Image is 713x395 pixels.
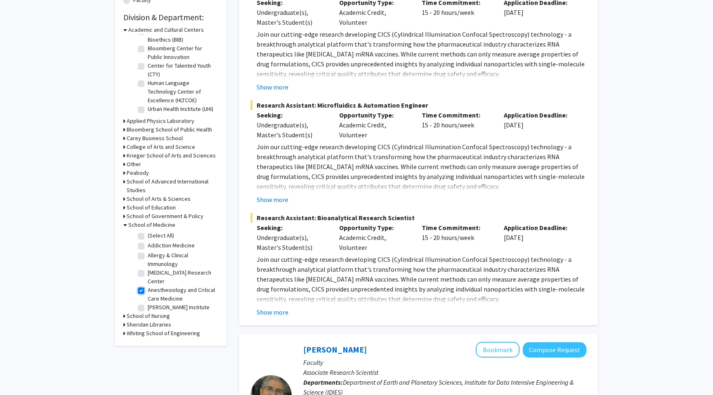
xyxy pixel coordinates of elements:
h3: Peabody [127,169,149,177]
p: Join our cutting-edge research developing CICS (Cylindrical Illumination Confocal Spectroscopy) t... [257,254,586,304]
label: Urban Health Institute (UHI) [148,105,213,113]
p: Join our cutting-edge research developing CICS (Cylindrical Illumination Confocal Spectroscopy) t... [257,142,586,191]
h3: Whiting School of Engineering [127,329,200,338]
label: Allergy & Clinical Immunology [148,251,216,268]
div: 15 - 20 hours/week [416,223,498,252]
p: Opportunity Type: [339,223,409,233]
span: Research Assistant: Bioanalytical Research Scientist [250,213,586,223]
h3: Sheridan Libraries [127,320,171,329]
h3: School of Nursing [127,312,170,320]
p: Join our cutting-edge research developing CICS (Cylindrical Illumination Confocal Spectroscopy) t... [257,29,586,79]
p: Application Deadline: [504,223,574,233]
p: Time Commitment: [422,110,492,120]
div: Academic Credit, Volunteer [333,110,416,140]
iframe: Chat [6,358,35,389]
h3: School of Arts & Sciences [127,195,191,203]
label: [MEDICAL_DATA] Research Center [148,268,216,286]
h3: Academic and Cultural Centers [128,26,204,34]
div: [DATE] [498,223,580,252]
div: Undergraduate(s), Master's Student(s) [257,7,327,27]
label: Addiction Medicine [148,241,195,250]
button: Show more [257,82,288,92]
h3: School of Medicine [128,221,175,229]
p: Faculty [303,357,586,367]
h2: Division & Department: [123,12,218,22]
h3: College of Arts and Science [127,143,195,151]
label: [PERSON_NAME] Institute for Patient Safety and Quality [148,303,216,329]
h3: School of Government & Policy [127,212,203,221]
h3: Bloomberg School of Public Health [127,125,212,134]
label: Center for Talented Youth (CTY) [148,61,216,79]
label: Human Language Technology Center of Excellence (HLTCOE) [148,79,216,105]
b: Departments: [303,378,343,386]
h3: School of Education [127,203,176,212]
h3: Applied Physics Laboratory [127,117,194,125]
h3: Other [127,160,141,169]
label: Berman Institute of Bioethics (BIB) [148,27,216,44]
label: (Select All) [148,231,174,240]
label: Anesthesiology and Critical Care Medicine [148,286,216,303]
p: Time Commitment: [422,223,492,233]
button: Compose Request to David Elbert [523,342,586,357]
p: Seeking: [257,223,327,233]
button: Add David Elbert to Bookmarks [476,342,519,357]
button: Show more [257,307,288,317]
div: 15 - 20 hours/week [416,110,498,140]
button: Show more [257,195,288,205]
p: Opportunity Type: [339,110,409,120]
p: Seeking: [257,110,327,120]
div: Undergraduate(s), Master's Student(s) [257,120,327,140]
p: Associate Research Scientist [303,367,586,377]
span: Research Assistant: Microfluidics & Automation Engineer [250,100,586,110]
a: [PERSON_NAME] [303,344,367,355]
h3: Carey Business School [127,134,183,143]
div: Academic Credit, Volunteer [333,223,416,252]
label: Bloomberg Center for Public Innovation [148,44,216,61]
h3: Krieger School of Arts and Sciences [127,151,216,160]
h3: School of Advanced International Studies [127,177,218,195]
p: Application Deadline: [504,110,574,120]
div: [DATE] [498,110,580,140]
div: Undergraduate(s), Master's Student(s) [257,233,327,252]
